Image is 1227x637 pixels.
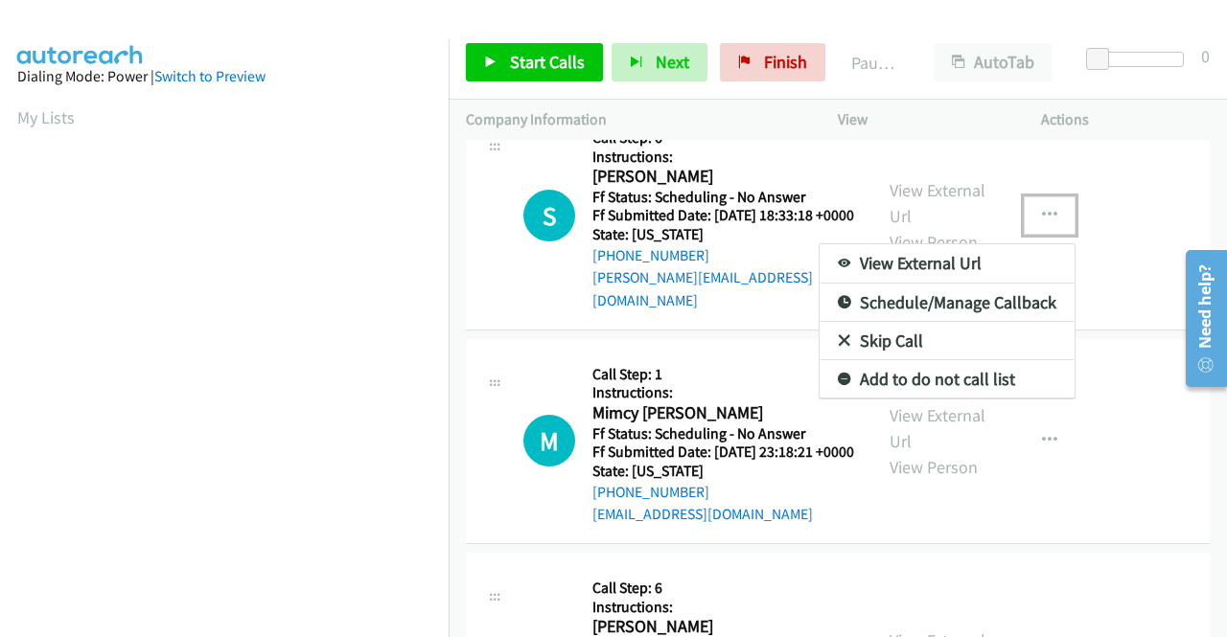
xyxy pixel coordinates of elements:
a: Add to do not call list [820,360,1075,398]
div: The call is yet to be attempted [523,415,575,466]
a: View External Url [820,244,1075,283]
a: Switch to Preview [154,67,266,85]
h1: M [523,415,575,466]
div: Dialing Mode: Power | [17,65,431,88]
a: My Lists [17,106,75,128]
iframe: Resource Center [1172,242,1227,395]
a: Skip Call [820,322,1075,360]
a: Schedule/Manage Callback [820,284,1075,322]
